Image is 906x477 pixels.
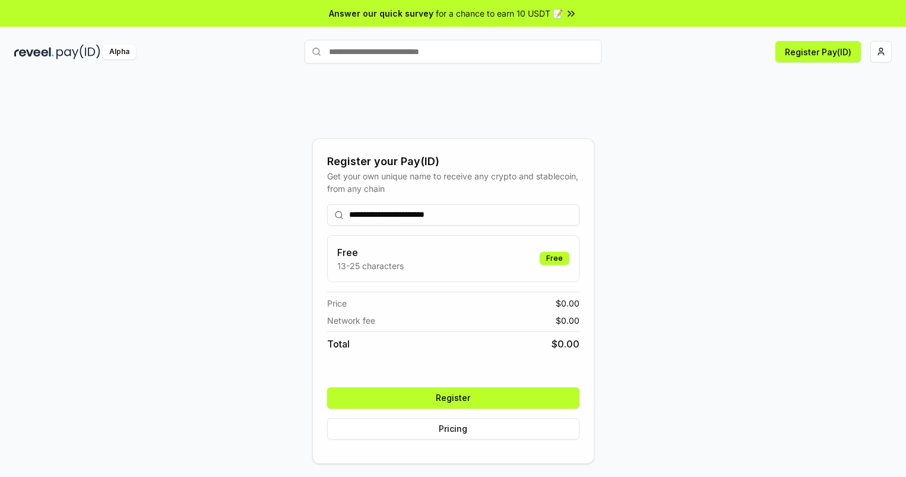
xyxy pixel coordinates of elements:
[556,314,579,327] span: $ 0.00
[552,337,579,351] span: $ 0.00
[337,245,404,260] h3: Free
[556,297,579,309] span: $ 0.00
[327,297,347,309] span: Price
[327,387,579,409] button: Register
[329,7,433,20] span: Answer our quick survey
[327,314,375,327] span: Network fee
[327,418,579,440] button: Pricing
[327,170,579,195] div: Get your own unique name to receive any crypto and stablecoin, from any chain
[103,45,136,59] div: Alpha
[337,260,404,272] p: 13-25 characters
[775,41,861,62] button: Register Pay(ID)
[14,45,54,59] img: reveel_dark
[327,337,350,351] span: Total
[56,45,100,59] img: pay_id
[327,153,579,170] div: Register your Pay(ID)
[540,252,569,265] div: Free
[436,7,563,20] span: for a chance to earn 10 USDT 📝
